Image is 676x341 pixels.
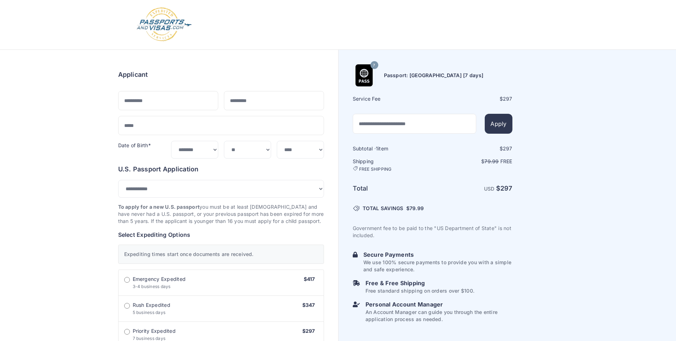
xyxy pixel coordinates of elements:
h6: U.S. Passport Application [118,164,324,174]
img: Logo [136,7,192,42]
h6: Total [353,183,432,193]
span: USD [484,186,495,192]
span: Emergency Expedited [133,276,186,283]
p: $ [433,158,512,165]
h6: Applicant [118,70,148,80]
strong: $ [496,185,512,192]
h6: Service Fee [353,95,432,102]
p: Government fee to be paid to the "US Department of State" is not included. [353,225,512,239]
p: An Account Manager can guide you through the entire application process as needed. [366,309,512,323]
label: Date of Birth* [118,142,151,148]
span: FREE SHIPPING [359,166,392,172]
h6: Subtotal · item [353,145,432,152]
span: $ [406,205,424,212]
img: Product Name [353,64,375,86]
span: 7 [373,61,375,70]
h6: Passport: [GEOGRAPHIC_DATA] [7 days] [384,72,484,79]
span: 79.99 [410,205,424,211]
div: Expediting times start once documents are received. [118,245,324,264]
span: 1 [376,145,378,151]
div: $ [433,95,512,102]
span: 7 business days [133,336,166,341]
h6: Select Expediting Options [118,230,324,239]
span: 297 [500,185,512,192]
h6: Free & Free Shipping [366,279,474,287]
h6: Secure Payments [363,250,512,259]
p: Free standard shipping on orders over $100. [366,287,474,294]
p: you must be at least [DEMOGRAPHIC_DATA] and have never had a U.S. passport, or your previous pass... [118,203,324,225]
span: Priority Expedited [133,327,176,335]
span: Free [500,158,512,164]
span: 79.99 [484,158,499,164]
span: $297 [302,328,315,334]
p: We use 100% secure payments to provide you with a simple and safe experience. [363,259,512,273]
span: 5 business days [133,310,166,315]
h6: Personal Account Manager [366,300,512,309]
button: Apply [485,114,512,134]
span: $347 [302,302,315,308]
span: TOTAL SAVINGS [363,205,403,212]
span: 297 [503,96,512,102]
strong: To apply for a new U.S. passport [118,204,200,210]
h6: Shipping [353,158,432,172]
span: $417 [304,276,315,282]
div: $ [433,145,512,152]
span: Rush Expedited [133,302,170,309]
span: 297 [503,145,512,151]
span: 3-4 business days [133,284,171,289]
